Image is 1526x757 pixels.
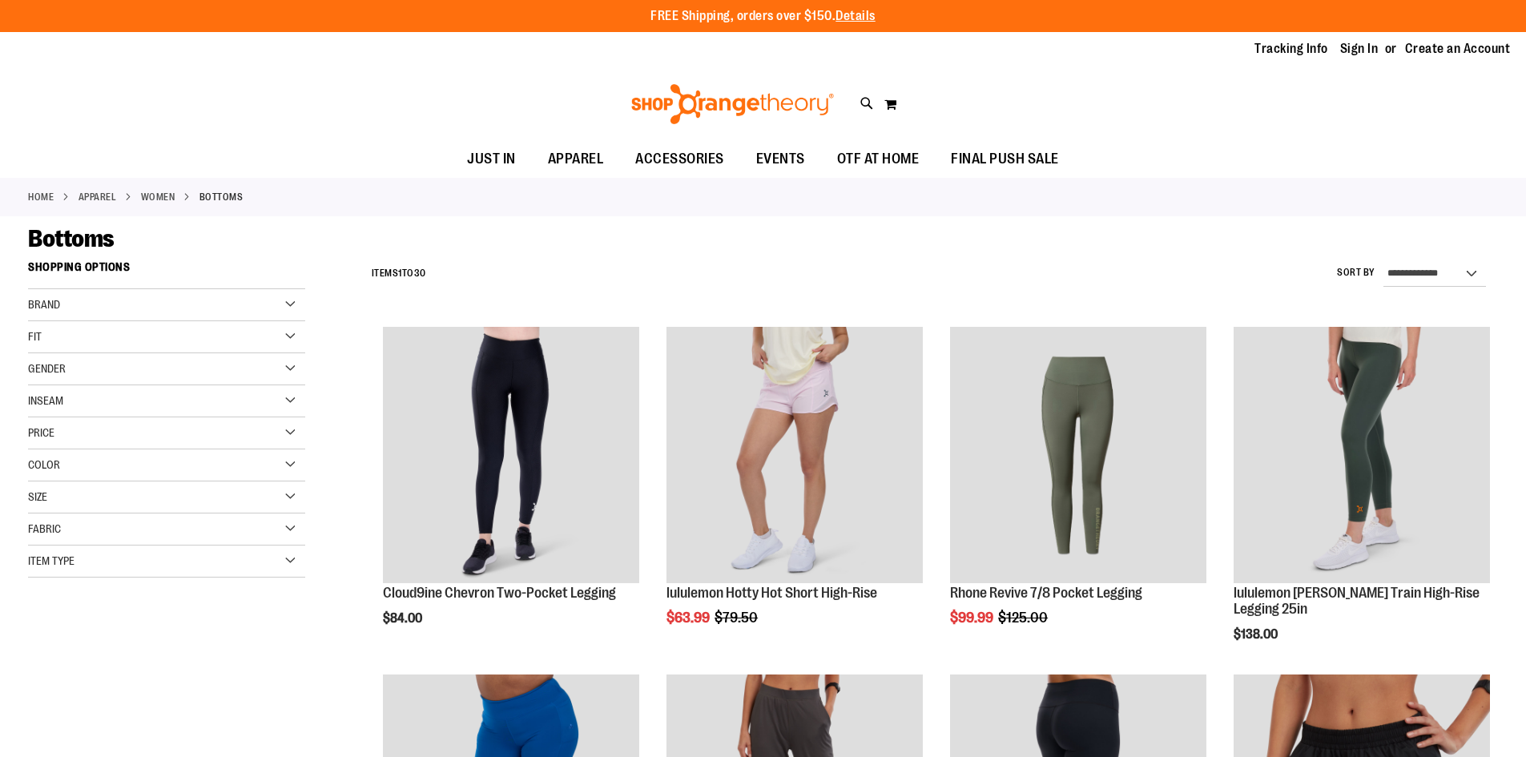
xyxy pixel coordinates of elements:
[666,585,877,601] a: lululemon Hotty Hot Short High-Rise
[28,225,115,252] span: Bottoms
[451,141,532,178] a: JUST IN
[199,190,244,204] strong: Bottoms
[467,141,516,177] span: JUST IN
[740,141,821,178] a: EVENTS
[1234,627,1280,642] span: $138.00
[950,327,1206,586] a: Rhone Revive 7/8 Pocket Legging
[1234,327,1490,583] img: Main view of 2024 October lululemon Wunder Train High-Rise
[383,585,616,601] a: Cloud9ine Chevron Two-Pocket Legging
[951,141,1059,177] span: FINAL PUSH SALE
[1234,585,1480,617] a: lululemon [PERSON_NAME] Train High-Rise Legging 25in
[375,319,647,666] div: product
[372,261,426,286] h2: Items to
[28,298,60,311] span: Brand
[756,141,805,177] span: EVENTS
[532,141,620,177] a: APPAREL
[950,327,1206,583] img: Rhone Revive 7/8 Pocket Legging
[942,319,1214,666] div: product
[28,554,74,567] span: Item Type
[383,611,425,626] span: $84.00
[821,141,936,178] a: OTF AT HOME
[141,190,175,204] a: WOMEN
[79,190,117,204] a: APPAREL
[666,610,712,626] span: $63.99
[28,522,61,535] span: Fabric
[28,426,54,439] span: Price
[666,327,923,586] a: lululemon Hotty Hot Short High-Rise
[414,268,426,279] span: 30
[1337,266,1375,280] label: Sort By
[1254,40,1328,58] a: Tracking Info
[935,141,1075,178] a: FINAL PUSH SALE
[1234,327,1490,586] a: Main view of 2024 October lululemon Wunder Train High-Rise
[666,327,923,583] img: lululemon Hotty Hot Short High-Rise
[28,490,47,503] span: Size
[619,141,740,178] a: ACCESSORIES
[998,610,1050,626] span: $125.00
[28,253,305,289] strong: Shopping Options
[28,190,54,204] a: Home
[650,7,876,26] p: FREE Shipping, orders over $150.
[28,330,42,343] span: Fit
[950,585,1142,601] a: Rhone Revive 7/8 Pocket Legging
[548,141,604,177] span: APPAREL
[28,458,60,471] span: Color
[383,327,639,586] a: Cloud9ine Chevron Two-Pocket Legging
[635,141,724,177] span: ACCESSORIES
[28,394,63,407] span: Inseam
[835,9,876,23] a: Details
[950,610,996,626] span: $99.99
[1405,40,1511,58] a: Create an Account
[28,362,66,375] span: Gender
[837,141,920,177] span: OTF AT HOME
[1226,319,1498,682] div: product
[398,268,402,279] span: 1
[1340,40,1379,58] a: Sign In
[629,84,836,124] img: Shop Orangetheory
[383,327,639,583] img: Cloud9ine Chevron Two-Pocket Legging
[658,319,931,666] div: product
[715,610,760,626] span: $79.50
